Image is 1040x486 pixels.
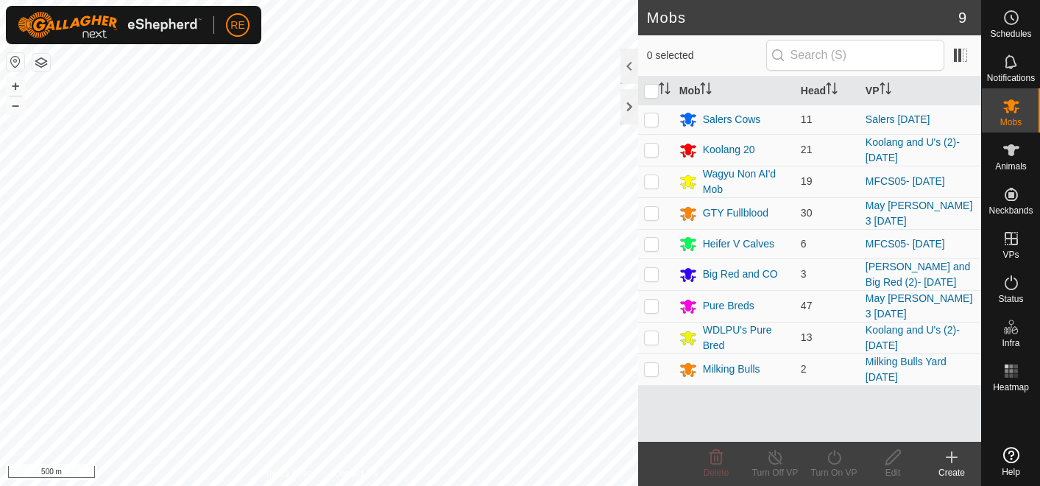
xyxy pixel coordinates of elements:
p-sorticon: Activate to sort [826,85,838,96]
span: 9 [958,7,966,29]
div: Milking Bulls [703,362,760,377]
p-sorticon: Activate to sort [700,85,712,96]
a: MFCS05- [DATE] [866,175,945,187]
a: [PERSON_NAME] and Big Red (2)- [DATE] [866,261,970,288]
div: Edit [863,466,922,479]
span: 2 [801,363,807,375]
img: Gallagher Logo [18,12,202,38]
div: Big Red and CO [703,267,778,282]
span: 3 [801,268,807,280]
span: 19 [801,175,813,187]
a: May [PERSON_NAME] 3 [DATE] [866,292,972,320]
input: Search (S) [766,40,944,71]
th: Mob [673,77,795,105]
span: Mobs [1000,118,1022,127]
span: Animals [995,162,1027,171]
a: Milking Bulls Yard [DATE] [866,356,947,383]
span: Neckbands [988,206,1033,215]
span: 6 [801,238,807,250]
a: Contact Us [333,467,377,480]
span: 13 [801,331,813,343]
div: Wagyu Non AI'd Mob [703,166,789,197]
button: – [7,96,24,114]
button: Map Layers [32,54,50,71]
span: 0 selected [647,48,766,63]
div: Create [922,466,981,479]
div: Turn Off VP [746,466,804,479]
a: Salers [DATE] [866,113,930,125]
th: Head [795,77,860,105]
span: 21 [801,144,813,155]
div: WDLPU's Pure Bred [703,323,789,353]
span: Schedules [990,29,1031,38]
a: MFCS05- [DATE] [866,238,945,250]
button: + [7,77,24,95]
a: Privacy Policy [261,467,316,480]
a: Koolang and U's (2)- [DATE] [866,136,960,163]
div: Salers Cows [703,112,761,127]
span: Heatmap [993,383,1029,392]
div: Turn On VP [804,466,863,479]
div: Koolang 20 [703,142,755,158]
span: Status [998,295,1023,303]
span: Notifications [987,74,1035,82]
span: 11 [801,113,813,125]
a: Koolang and U's (2)- [DATE] [866,324,960,351]
span: VPs [1002,250,1019,259]
p-sorticon: Activate to sort [659,85,671,96]
div: GTY Fullblood [703,205,768,221]
th: VP [860,77,981,105]
span: RE [230,18,244,33]
p-sorticon: Activate to sort [880,85,891,96]
div: Heifer V Calves [703,236,774,252]
span: Delete [704,468,729,478]
span: 47 [801,300,813,311]
a: Help [982,441,1040,482]
span: Help [1002,468,1020,476]
button: Reset Map [7,53,24,71]
span: Infra [1002,339,1019,348]
div: Pure Breds [703,298,754,314]
h2: Mobs [647,9,958,27]
a: May [PERSON_NAME] 3 [DATE] [866,200,972,227]
span: 30 [801,207,813,219]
